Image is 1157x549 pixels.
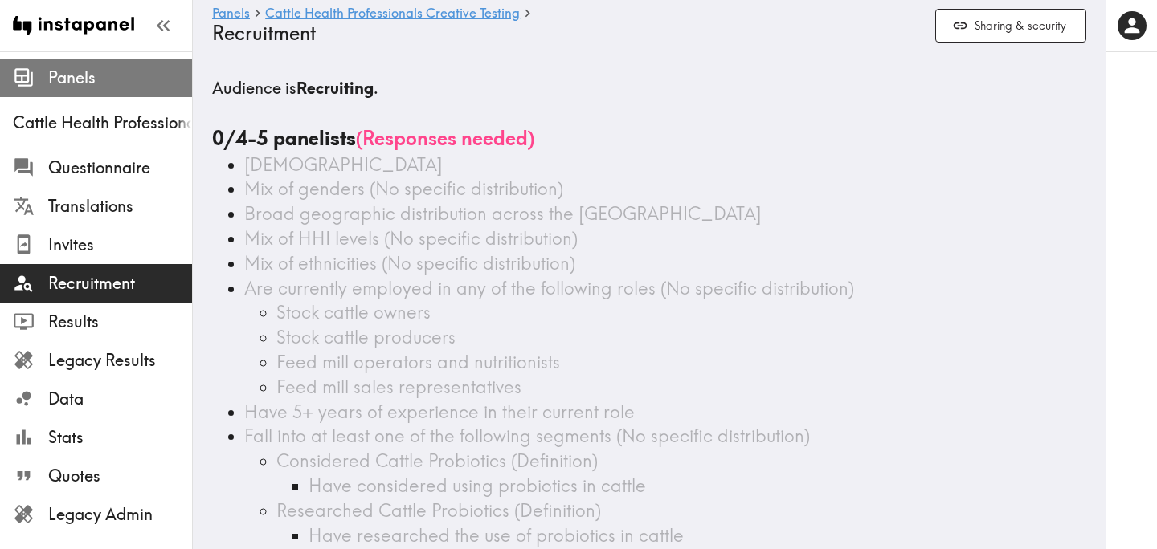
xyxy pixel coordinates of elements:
span: Have 5+ years of experience in their current role [244,401,635,423]
span: Cattle Health Professionals Creative Testing [13,112,192,134]
span: Broad geographic distribution across the [GEOGRAPHIC_DATA] [244,202,762,225]
span: Mix of ethnicities (No specific distribution) [244,252,575,274]
span: Are currently employed in any of the following roles (No specific distribution) [244,277,854,299]
span: Quotes [48,465,192,487]
span: Have researched the use of probiotics in cattle [309,524,684,547]
a: Panels [212,6,250,22]
span: Legacy Results [48,349,192,372]
span: Data [48,388,192,410]
span: Questionnaire [48,157,192,179]
span: Panels [48,67,192,89]
h5: Audience is . [212,77,1086,100]
span: Mix of HHI levels (No specific distribution) [244,227,578,250]
span: Stats [48,426,192,449]
span: Stock cattle owners [276,301,431,323]
span: Have considered using probiotics in cattle [309,474,646,497]
span: Legacy Admin [48,503,192,526]
span: Recruitment [48,272,192,295]
span: Results [48,311,192,333]
span: Translations [48,195,192,218]
span: [DEMOGRAPHIC_DATA] [244,153,443,176]
span: Stock cattle producers [276,326,456,348]
h4: Recruitment [212,22,922,45]
b: 0/4-5 panelists [212,126,356,150]
span: Invites [48,234,192,256]
b: Recruiting [296,78,374,98]
button: Sharing & security [935,9,1086,43]
span: Researched Cattle Probiotics (Definition) [276,499,601,522]
span: Feed mill sales representatives [276,376,521,398]
span: Mix of genders (No specific distribution) [244,177,563,200]
a: Cattle Health Professionals Creative Testing [265,6,520,22]
span: Considered Cattle Probiotics (Definition) [276,449,598,472]
span: Fall into at least one of the following segments (No specific distribution) [244,425,810,447]
span: ( Responses needed ) [356,126,534,150]
span: Feed mill operators and nutritionists [276,351,560,373]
